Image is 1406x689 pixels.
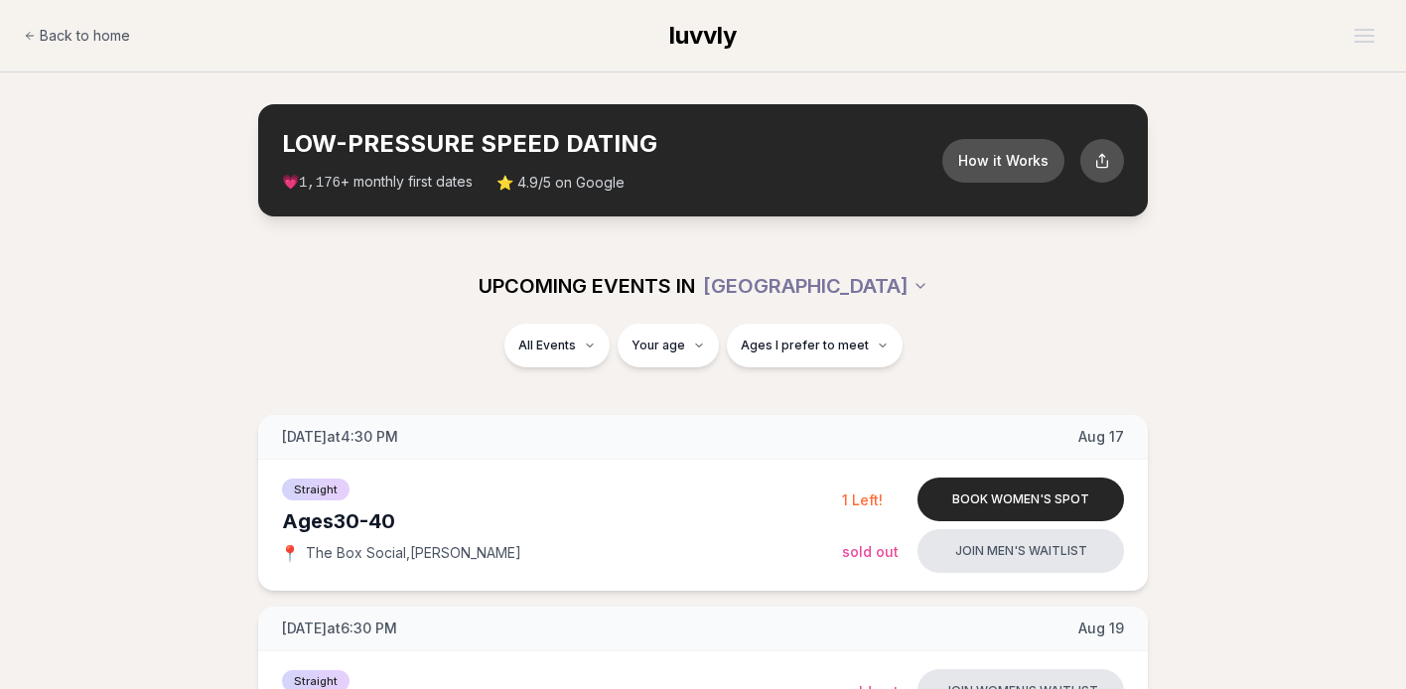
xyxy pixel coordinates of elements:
[727,324,903,367] button: Ages I prefer to meet
[299,175,341,191] span: 1,176
[669,20,737,52] a: luvvly
[282,507,842,535] div: Ages 30-40
[1346,21,1382,51] button: Open menu
[282,479,350,500] span: Straight
[842,491,883,508] span: 1 Left!
[282,172,473,193] span: 💗 + monthly first dates
[618,324,719,367] button: Your age
[842,543,899,560] span: Sold Out
[479,272,695,300] span: UPCOMING EVENTS IN
[917,529,1124,573] button: Join men's waitlist
[306,543,521,563] span: The Box Social , [PERSON_NAME]
[504,324,610,367] button: All Events
[518,338,576,353] span: All Events
[1078,619,1124,638] span: Aug 19
[917,478,1124,521] button: Book women's spot
[40,26,130,46] span: Back to home
[942,139,1064,183] button: How it Works
[703,264,928,308] button: [GEOGRAPHIC_DATA]
[1078,427,1124,447] span: Aug 17
[282,619,397,638] span: [DATE] at 6:30 PM
[669,21,737,50] span: luvvly
[282,427,398,447] span: [DATE] at 4:30 PM
[282,128,942,160] h2: LOW-PRESSURE SPEED DATING
[632,338,685,353] span: Your age
[24,16,130,56] a: Back to home
[741,338,869,353] span: Ages I prefer to meet
[496,173,625,193] span: ⭐ 4.9/5 on Google
[282,545,298,561] span: 📍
